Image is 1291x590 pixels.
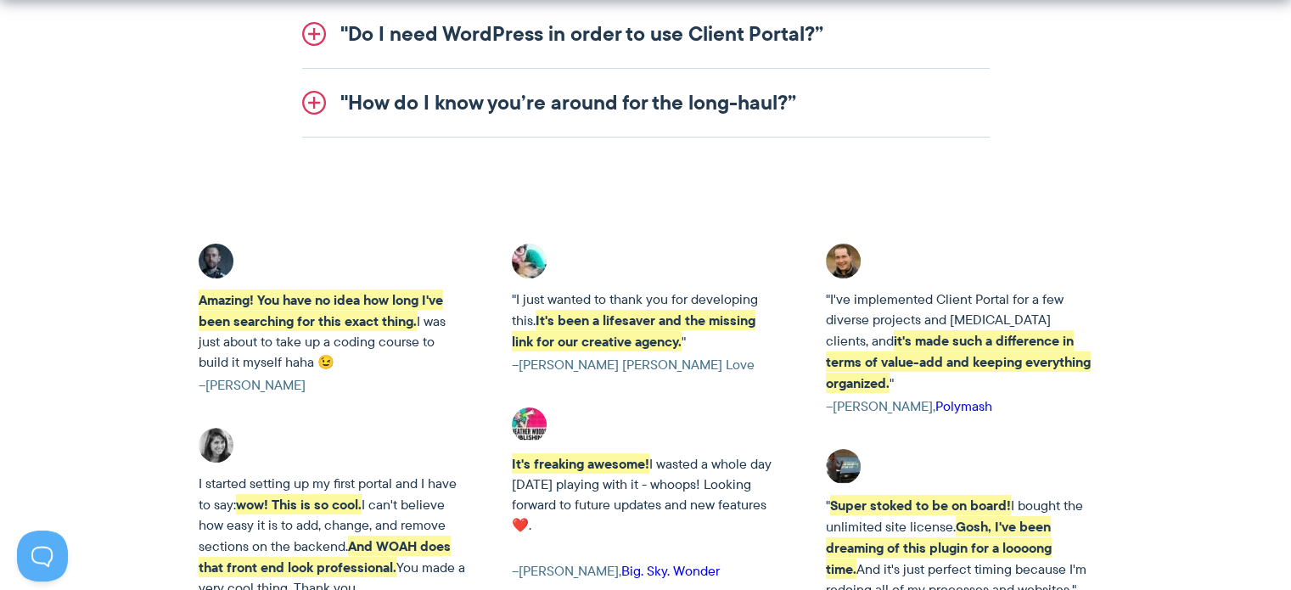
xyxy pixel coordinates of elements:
[935,396,992,416] a: Polymash
[512,310,755,351] strong: It's been a lifesaver and the missing link for our creative agency.
[826,396,1092,417] cite: –[PERSON_NAME],
[199,289,443,331] strong: Amazing! You have no idea how long I've been searching for this exact thing.
[621,561,720,581] a: Big. Sky. Wonder
[199,536,451,577] strong: And WOAH does that front end look professional.
[830,495,1011,515] strong: Super stoked to be on board!
[199,428,233,463] img: Client Portal testimonial
[512,453,778,536] p: I wasted a whole day [DATE] playing with it - whoops! Looking forward to future updates and new f...
[826,289,1092,394] p: "I've implemented Client Portal for a few diverse projects and [MEDICAL_DATA] clients, and "
[512,407,547,442] img: Heather Woods Client Portal testimonial
[512,561,778,582] cite: –[PERSON_NAME],
[512,289,778,352] p: "I just wanted to thank you for developing this. "
[512,355,778,375] cite: –[PERSON_NAME] [PERSON_NAME] Love
[826,516,1052,579] strong: Gosh, I've been dreaming of this plugin for a loooong time.
[826,330,1091,393] strong: it's made such a difference in terms of value-add and keeping everything organized.
[512,453,649,474] strong: It's freaking awesome!
[199,289,465,373] p: I was just about to take up a coding course to build it myself haha 😉
[236,494,362,514] strong: wow! This is so cool.
[199,244,233,278] img: Client Portal testimonial - Adrian C
[302,69,990,137] a: "How do I know you’re around for the long-haul?”
[199,375,465,396] cite: –[PERSON_NAME]
[17,531,68,582] iframe: Toggle Customer Support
